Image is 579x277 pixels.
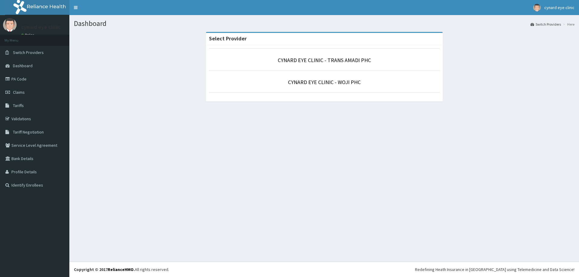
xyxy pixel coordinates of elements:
[3,18,17,32] img: User Image
[13,63,33,68] span: Dashboard
[21,24,61,30] p: cynard eye clinic
[209,35,247,42] strong: Select Provider
[108,267,134,272] a: RelianceHMO
[74,267,135,272] strong: Copyright © 2017 .
[533,4,541,11] img: User Image
[288,79,361,86] a: CYNARD EYE CLINIC - WOJI PHC
[69,262,579,277] footer: All rights reserved.
[530,22,561,27] a: Switch Providers
[74,20,574,27] h1: Dashboard
[415,266,574,272] div: Redefining Heath Insurance in [GEOGRAPHIC_DATA] using Telemedicine and Data Science!
[13,90,25,95] span: Claims
[13,50,44,55] span: Switch Providers
[13,129,44,135] span: Tariff Negotiation
[562,22,574,27] li: Here
[278,57,371,64] a: CYNARD EYE CLINIC - TRANS AMADI PHC
[13,103,24,108] span: Tariffs
[21,33,36,37] a: Online
[544,5,574,10] span: cynard eye clinic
